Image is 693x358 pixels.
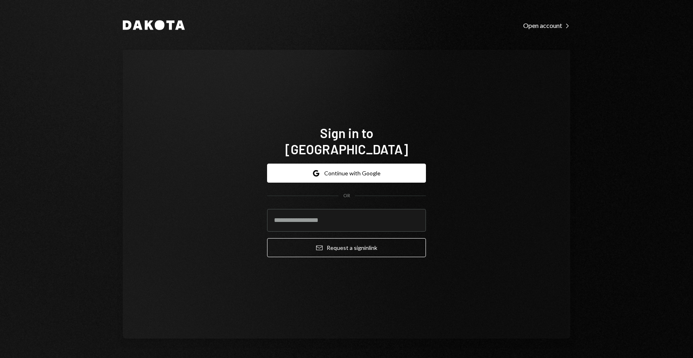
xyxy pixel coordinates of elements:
a: Open account [523,21,570,30]
button: Continue with Google [267,164,426,183]
h1: Sign in to [GEOGRAPHIC_DATA] [267,125,426,157]
div: OR [343,192,350,199]
button: Request a signinlink [267,238,426,257]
